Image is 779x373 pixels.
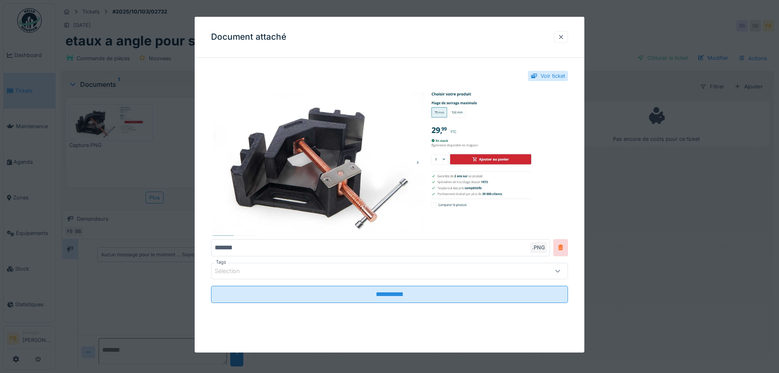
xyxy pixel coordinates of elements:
[215,267,251,276] div: Sélection
[541,72,565,80] div: Voir ticket
[214,259,228,266] label: Tags
[530,242,547,253] div: .PNG
[211,88,568,235] img: 23c0388e-fe1a-401b-b079-7cb5c5da8d53-Capture.PNG
[211,32,286,42] h3: Document attaché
